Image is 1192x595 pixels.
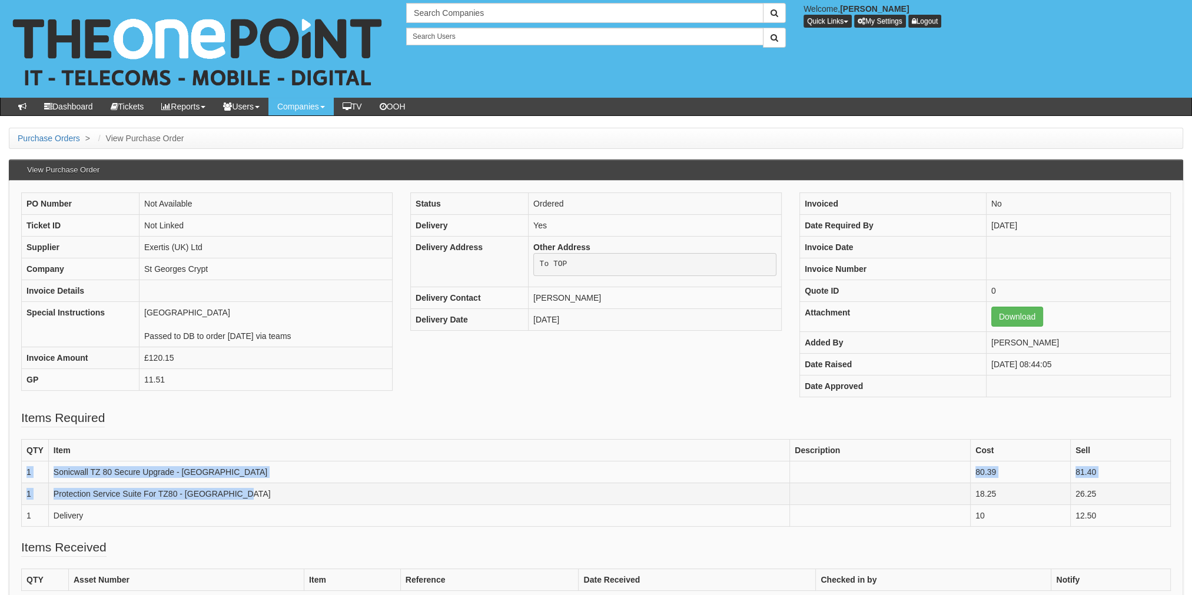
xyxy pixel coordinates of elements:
[971,461,1071,483] td: 80.39
[800,236,987,258] th: Invoice Date
[1051,569,1171,590] th: Notify
[411,192,529,214] th: Status
[840,4,909,14] b: [PERSON_NAME]
[800,375,987,397] th: Date Approved
[986,214,1170,236] td: [DATE]
[406,3,763,23] input: Search Companies
[22,192,140,214] th: PO Number
[533,242,590,252] b: Other Address
[268,98,334,115] a: Companies
[529,309,782,331] td: [DATE]
[406,28,763,45] input: Search Users
[22,439,49,461] th: QTY
[400,569,579,590] th: Reference
[140,258,393,280] td: St Georges Crypt
[908,15,942,28] a: Logout
[214,98,268,115] a: Users
[971,504,1071,526] td: 10
[800,280,987,301] th: Quote ID
[22,214,140,236] th: Ticket ID
[800,258,987,280] th: Invoice Number
[986,331,1170,353] td: [PERSON_NAME]
[21,409,105,427] legend: Items Required
[304,569,401,590] th: Item
[971,483,1071,504] td: 18.25
[140,214,393,236] td: Not Linked
[529,192,782,214] td: Ordered
[18,134,80,143] a: Purchase Orders
[22,236,140,258] th: Supplier
[22,368,140,390] th: GP
[48,461,789,483] td: Sonicwall TZ 80 Secure Upgrade - [GEOGRAPHIC_DATA]
[800,353,987,375] th: Date Raised
[971,439,1071,461] th: Cost
[334,98,371,115] a: TV
[22,258,140,280] th: Company
[854,15,906,28] a: My Settings
[790,439,971,461] th: Description
[800,301,987,331] th: Attachment
[22,483,49,504] td: 1
[140,301,393,347] td: [GEOGRAPHIC_DATA] Passed to DB to order [DATE] via teams
[82,134,93,143] span: >
[795,3,1192,28] div: Welcome,
[579,569,816,590] th: Date Received
[69,569,304,590] th: Asset Number
[22,280,140,301] th: Invoice Details
[1071,483,1171,504] td: 26.25
[95,132,184,144] li: View Purchase Order
[800,192,987,214] th: Invoiced
[411,214,529,236] th: Delivery
[102,98,153,115] a: Tickets
[986,280,1170,301] td: 0
[800,331,987,353] th: Added By
[22,504,49,526] td: 1
[140,347,393,368] td: £120.15
[1071,504,1171,526] td: 12.50
[140,368,393,390] td: 11.51
[21,539,107,557] legend: Items Received
[411,287,529,309] th: Delivery Contact
[1071,439,1171,461] th: Sell
[803,15,852,28] button: Quick Links
[800,214,987,236] th: Date Required By
[533,253,776,277] pre: To TOP
[411,236,529,287] th: Delivery Address
[35,98,102,115] a: Dashboard
[529,214,782,236] td: Yes
[986,192,1170,214] td: No
[152,98,214,115] a: Reports
[140,192,393,214] td: Not Available
[22,461,49,483] td: 1
[991,307,1043,327] a: Download
[1071,461,1171,483] td: 81.40
[21,160,105,180] h3: View Purchase Order
[816,569,1051,590] th: Checked in by
[22,569,69,590] th: QTY
[986,353,1170,375] td: [DATE] 08:44:05
[411,309,529,331] th: Delivery Date
[140,236,393,258] td: Exertis (UK) Ltd
[22,301,140,347] th: Special Instructions
[529,287,782,309] td: [PERSON_NAME]
[371,98,414,115] a: OOH
[22,347,140,368] th: Invoice Amount
[48,439,789,461] th: Item
[48,483,789,504] td: Protection Service Suite For TZ80 - [GEOGRAPHIC_DATA]
[48,504,789,526] td: Delivery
